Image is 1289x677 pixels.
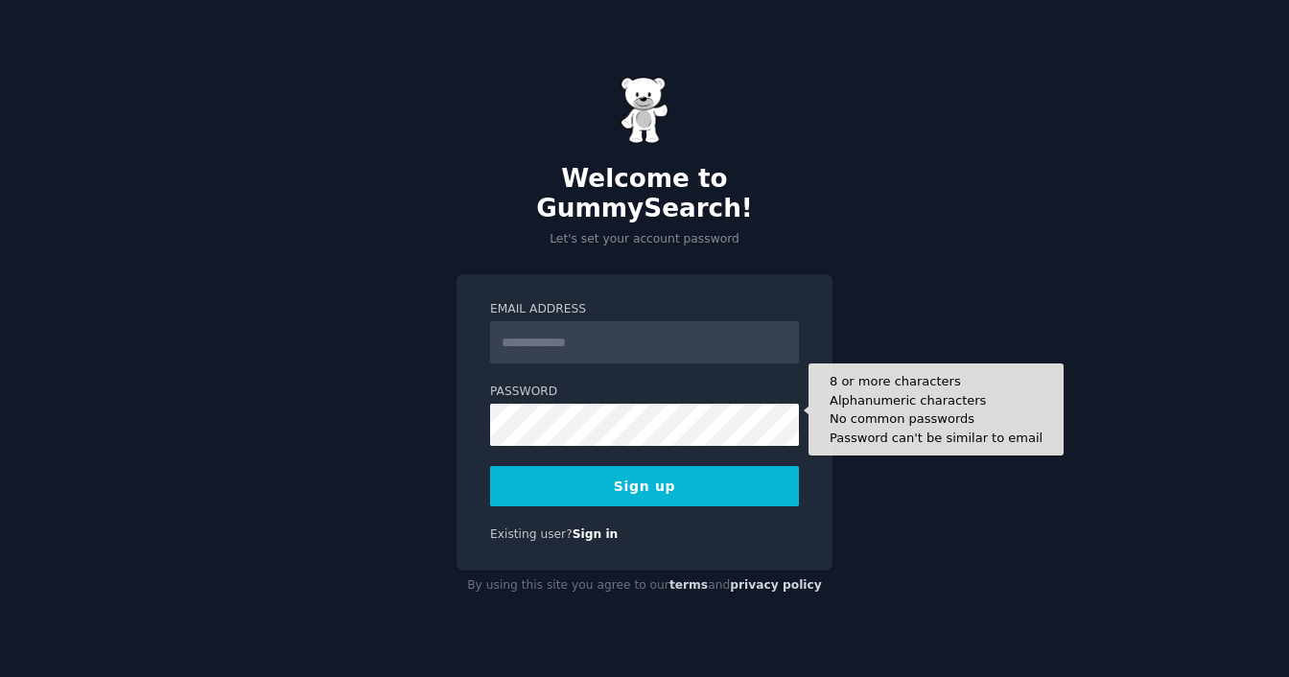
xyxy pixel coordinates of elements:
[490,466,799,506] button: Sign up
[669,578,708,592] a: terms
[457,164,832,224] h2: Welcome to GummySearch!
[621,77,668,144] img: Gummy Bear
[457,231,832,248] p: Let's set your account password
[490,301,799,318] label: Email Address
[490,384,799,401] label: Password
[457,571,832,601] div: By using this site you agree to our and
[490,527,573,541] span: Existing user?
[730,578,822,592] a: privacy policy
[573,527,619,541] a: Sign in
